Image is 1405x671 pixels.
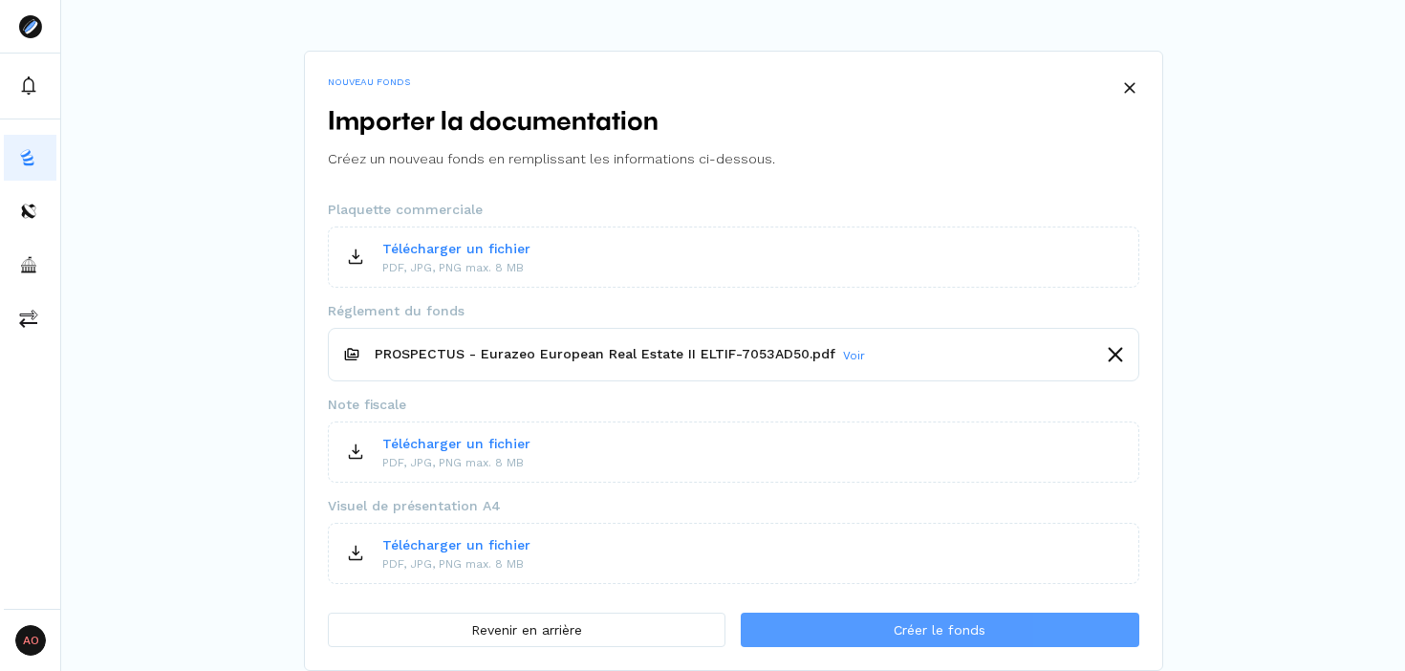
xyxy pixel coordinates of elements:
span: AO [15,625,46,656]
img: funds [19,148,38,167]
button: Revenir en arrière [328,613,726,647]
button: commissions [4,295,56,341]
img: asset-managers [19,255,38,274]
button: Créer le fonds [741,613,1138,647]
p: Télécharger un fichier [382,239,530,259]
span: Note fiscale [328,395,406,414]
button: distributors [4,188,56,234]
p: Télécharger un fichier [382,434,530,454]
p: PDF, JPG, PNG max. 8 MB [382,454,530,471]
button: asset-managers [4,242,56,288]
span: Visuel de présentation A4 [328,496,501,515]
span: Créer le fonds [894,620,985,640]
div: Fonds [304,51,1163,671]
button: funds [4,135,56,181]
img: commissions [19,309,38,328]
span: Réglement du fonds [328,301,465,320]
p: PDF, JPG, PNG max. 8 MB [382,259,530,276]
p: NOUVEAU FONDS [328,75,1139,89]
a: Voir [843,347,865,364]
h2: Importer la documentation [328,104,1139,141]
p: PROSPECTUS - Eurazeo European Real Estate II ELTIF-7053AD50.pdf [375,344,835,364]
p: Créez un nouveau fonds en remplissant les informations ci-dessous. [328,149,1139,169]
span: Plaquette commerciale [328,200,483,219]
p: Télécharger un fichier [382,535,530,555]
img: distributors [19,202,38,221]
span: Revenir en arrière [471,620,582,640]
p: PDF, JPG, PNG max. 8 MB [382,555,530,573]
